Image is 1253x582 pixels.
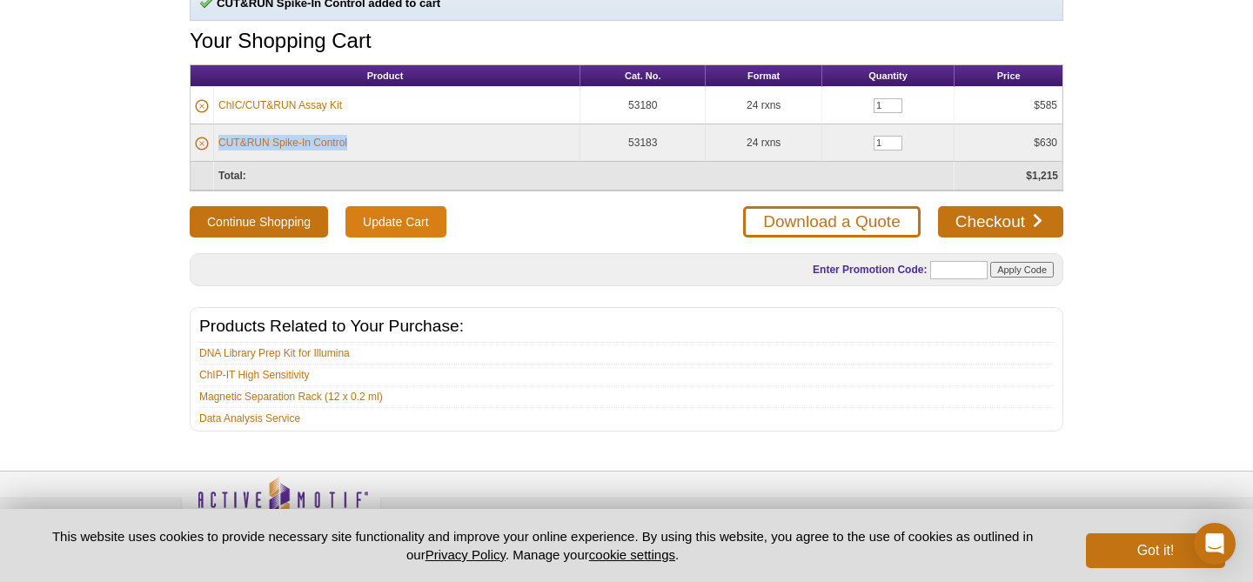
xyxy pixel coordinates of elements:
button: cookie settings [589,547,675,562]
button: Continue Shopping [190,206,328,237]
a: DNA Library Prep Kit for Illumina [199,345,350,361]
label: Enter Promotion Code: [811,264,927,276]
input: Apply Code [990,262,1054,278]
a: ChIC/CUT&RUN Assay Kit [218,97,342,113]
div: Open Intercom Messenger [1194,523,1236,565]
a: Download a Quote [743,206,920,237]
span: Cat. No. [625,70,661,81]
td: 53180 [580,87,706,124]
span: Quantity [868,70,908,81]
span: Format [747,70,780,81]
span: Price [997,70,1021,81]
a: CUT&RUN Spike-In Control [218,135,347,151]
input: Update Cart [345,206,446,237]
td: $630 [955,124,1062,162]
img: Active Motif, [181,472,381,542]
p: This website uses cookies to provide necessary site functionality and improve your online experie... [28,527,1057,564]
h1: Your Shopping Cart [190,30,1063,55]
span: Product [367,70,404,81]
a: Magnetic Separation Rack (12 x 0.2 ml) [199,389,383,405]
h2: Products Related to Your Purchase: [199,318,1054,334]
td: 24 rxns [706,87,821,124]
td: 53183 [580,124,706,162]
td: $585 [955,87,1062,124]
button: Got it! [1086,533,1225,568]
table: Click to Verify - This site chose Symantec SSL for secure e-commerce and confidential communicati... [877,502,1008,540]
a: Checkout [938,206,1063,237]
strong: Total: [218,170,246,182]
td: 24 rxns [706,124,821,162]
strong: $1,215 [1026,170,1058,182]
a: Data Analysis Service [199,411,300,426]
a: ChIP-IT High Sensitivity [199,367,310,383]
a: Privacy Policy [425,547,506,562]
